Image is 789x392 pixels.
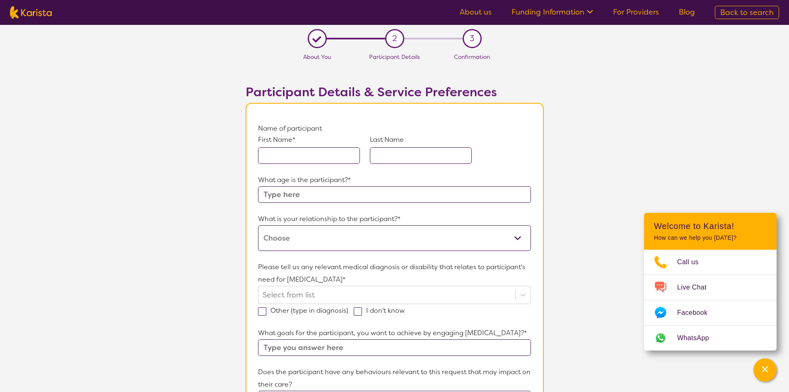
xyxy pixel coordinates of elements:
[369,53,420,61] span: Participant Details
[370,135,472,145] p: Last Name
[654,221,767,231] h2: Welcome to Karista!
[470,32,474,45] span: 3
[613,7,659,17] a: For Providers
[753,358,777,382] button: Channel Menu
[303,53,331,61] span: About You
[392,32,397,45] span: 2
[644,250,777,351] ul: Choose channel
[258,186,531,203] input: Type here
[258,122,531,135] p: Name of participant
[10,6,52,19] img: Karista logo
[644,326,777,351] a: Web link opens in a new tab.
[654,234,767,241] p: How can we help you [DATE]?
[258,366,531,391] p: Does the participant have any behaviours relevant to this request that may impact on their care?
[720,7,774,17] span: Back to search
[679,7,695,17] a: Blog
[258,261,531,286] p: Please tell us any relevant medical diagnosis or disability that relates to participant's need fo...
[354,306,410,315] label: I don't know
[677,307,717,319] span: Facebook
[258,135,360,145] p: First Name*
[677,256,709,268] span: Call us
[258,213,531,225] p: What is your relationship to the participant?*
[454,53,490,61] span: Confirmation
[677,332,719,344] span: WhatsApp
[258,174,531,186] p: What age is the participant?*
[715,6,779,19] a: Back to search
[460,7,492,17] a: About us
[644,213,777,351] div: Channel Menu
[258,306,354,315] label: Other (type in diagnosis)
[258,327,531,339] p: What goals for the participant, you want to achieve by engaging [MEDICAL_DATA]?*
[246,85,544,100] h2: Participant Details & Service Preferences
[677,281,717,294] span: Live Chat
[311,32,323,45] div: L
[258,339,531,356] input: Type you answer here
[512,7,593,17] a: Funding Information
